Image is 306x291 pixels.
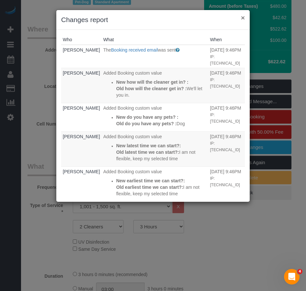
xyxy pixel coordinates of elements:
[111,47,158,53] a: Booking received email
[116,79,188,85] strong: New how will the cleaner get in? :
[63,47,100,53] a: [PERSON_NAME]
[297,269,302,274] span: 4
[102,103,208,131] td: What
[210,78,240,89] small: IP: [TECHNICAL_ID]
[63,105,100,111] a: [PERSON_NAME]
[61,45,102,68] td: Who
[241,14,245,21] button: ×
[63,134,100,139] a: [PERSON_NAME]
[116,86,187,91] strong: Old how will the cleaner get in? :
[208,103,245,131] td: When
[158,47,176,53] span: was sent
[116,85,207,98] p: We'll let you in.
[208,166,245,201] td: When
[102,35,208,45] th: What
[103,134,162,139] span: Added Booking custom value
[61,68,102,103] td: Who
[208,35,245,45] th: When
[102,45,208,68] td: What
[210,141,240,152] small: IP: [TECHNICAL_ID]
[210,55,240,66] small: IP: [TECHNICAL_ID]
[116,120,207,127] p: Dog
[116,150,179,155] strong: Old latest time we can start?:
[284,269,300,285] iframe: Intercom live chat
[63,70,100,76] a: [PERSON_NAME]
[208,68,245,103] td: When
[208,45,245,68] td: When
[116,184,207,197] p: I am not flexible, keep my selected time
[61,131,102,166] td: Who
[103,47,111,53] span: The
[56,10,250,202] sui-modal: Changes report
[210,113,240,124] small: IP: [TECHNICAL_ID]
[63,169,100,174] a: [PERSON_NAME]
[116,185,183,190] strong: Old earliest time we can start?:
[103,70,162,76] span: Added Booking custom value
[61,103,102,131] td: Who
[208,131,245,166] td: When
[102,131,208,166] td: What
[116,178,185,183] strong: New earliest time we can start?:
[102,166,208,201] td: What
[102,68,208,103] td: What
[61,15,245,25] h3: Changes report
[116,121,177,126] strong: Old do you have any pets? :
[116,149,207,162] p: I am not flexible, keep my selected time
[61,35,102,45] th: Who
[103,105,162,111] span: Added Booking custom value
[61,166,102,201] td: Who
[210,176,240,187] small: IP: [TECHNICAL_ID]
[103,169,162,174] span: Added Booking custom value
[116,115,178,120] strong: New do you have any pets? :
[116,143,181,148] strong: New latest time we can start?:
